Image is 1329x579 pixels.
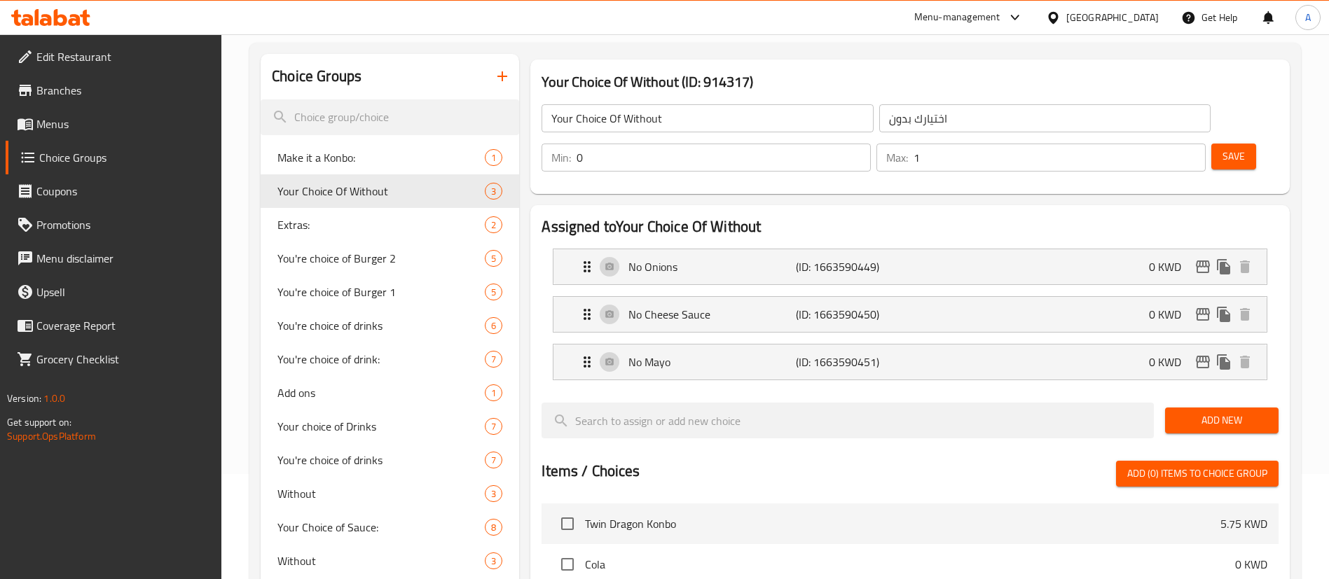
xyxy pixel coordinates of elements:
span: 3 [486,487,502,501]
div: Extras:2 [261,208,519,242]
h2: Assigned to Your Choice Of Without [542,216,1279,237]
div: Expand [553,249,1267,284]
span: 7 [486,454,502,467]
p: (ID: 1663590451) [796,354,907,370]
span: You're choice of Burger 1 [277,284,485,300]
span: Get support on: [7,413,71,431]
span: 1.0.0 [43,389,65,407]
a: Support.OpsPlatform [7,427,96,445]
span: Coverage Report [36,317,211,334]
span: Choice Groups [39,149,211,166]
a: Promotions [6,208,222,242]
a: Edit Restaurant [6,40,222,74]
span: Make it a Konbo: [277,149,485,166]
span: Select choice [553,509,582,538]
div: Choices [485,317,502,334]
span: Upsell [36,284,211,300]
p: 0 KWD [1149,354,1192,370]
button: delete [1234,256,1255,277]
button: duplicate [1213,304,1234,325]
div: Choices [485,284,502,300]
a: Upsell [6,275,222,309]
span: Cola [585,556,1235,573]
div: Menu-management [914,9,1000,26]
div: Add ons1 [261,376,519,410]
div: Choices [485,250,502,267]
p: No Onions [628,258,795,275]
span: You're choice of drink: [277,351,485,368]
span: Branches [36,82,211,99]
div: You're choice of Burger 15 [261,275,519,309]
span: Without [277,552,485,569]
button: duplicate [1213,256,1234,277]
a: Coupons [6,174,222,208]
span: Save [1223,148,1245,165]
div: Choices [485,519,502,536]
p: 0 KWD [1235,556,1267,573]
button: Save [1211,144,1256,169]
span: Your Choice of Sauce: [277,519,485,536]
h2: Items / Choices [542,461,640,482]
div: Choices [485,149,502,166]
span: Your choice of Drinks [277,418,485,435]
li: Expand [542,338,1279,386]
span: Menu disclaimer [36,250,211,267]
h2: Choice Groups [272,66,361,87]
div: Expand [553,344,1267,379]
a: Menus [6,107,222,141]
div: [GEOGRAPHIC_DATA] [1066,10,1159,25]
div: You're choice of drinks6 [261,309,519,342]
span: You're choice of drinks [277,317,485,334]
button: Add New [1165,407,1279,433]
span: Add New [1176,412,1267,429]
div: You're choice of drinks7 [261,443,519,477]
div: Without3 [261,544,519,578]
span: 2 [486,218,502,232]
span: Add ons [277,384,485,401]
div: Choices [485,418,502,435]
span: You're choice of Burger 2 [277,250,485,267]
div: Choices [485,216,502,233]
p: Min: [551,149,571,166]
span: You're choice of drinks [277,452,485,468]
button: edit [1192,256,1213,277]
span: 6 [486,319,502,333]
span: Your Choice Of Without [277,183,485,200]
div: Choices [485,552,502,569]
a: Menu disclaimer [6,242,222,275]
button: edit [1192,351,1213,372]
p: (ID: 1663590449) [796,258,907,275]
span: Edit Restaurant [36,48,211,65]
span: Extras: [277,216,485,233]
p: Max: [886,149,908,166]
a: Coverage Report [6,309,222,342]
button: Add (0) items to choice group [1116,461,1279,487]
h3: Your Choice Of Without (ID: 914317) [542,71,1279,93]
div: Choices [485,452,502,468]
span: Twin Dragon Konbo [585,515,1220,532]
span: 5 [486,252,502,265]
span: 7 [486,420,502,433]
span: Coupons [36,183,211,200]
span: 3 [486,554,502,568]
a: Choice Groups [6,141,222,174]
div: You're choice of drink:7 [261,342,519,376]
button: delete [1234,304,1255,325]
span: 1 [486,386,502,400]
div: Your choice of Drinks7 [261,410,519,443]
div: Choices [485,183,502,200]
p: (ID: 1663590450) [796,306,907,323]
button: delete [1234,351,1255,372]
input: search [261,99,519,135]
div: Without3 [261,477,519,510]
input: search [542,403,1154,438]
span: Add (0) items to choice group [1127,465,1267,482]
li: Expand [542,291,1279,338]
div: Your Choice Of Without3 [261,174,519,208]
div: Choices [485,485,502,502]
a: Branches [6,74,222,107]
button: duplicate [1213,351,1234,372]
span: 1 [486,151,502,165]
li: Expand [542,243,1279,291]
span: 7 [486,353,502,366]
